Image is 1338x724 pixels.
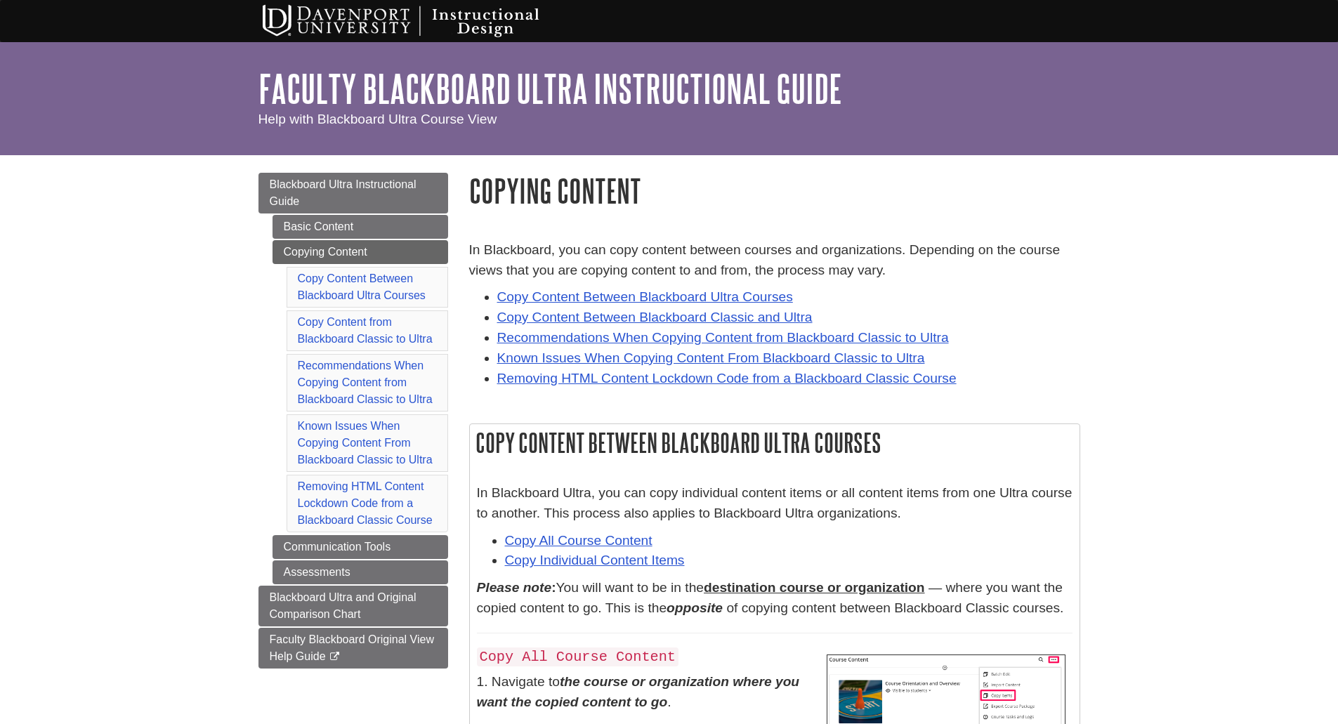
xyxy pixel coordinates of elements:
[505,533,652,548] a: Copy All Course Content
[477,674,800,709] strong: the course or organization where you want the copied content to go
[470,424,1080,461] h2: Copy Content Between Blackboard Ultra Courses
[477,483,1073,524] p: In Blackboard Ultra, you can copy individual content items or all content items from one Ultra co...
[497,289,793,304] a: Copy Content Between Blackboard Ultra Courses
[469,240,1080,281] p: In Blackboard, you can copy content between courses and organizations. Depending on the course vi...
[298,360,433,405] a: Recommendations When Copying Content from Blackboard Classic to Ultra
[477,578,1073,619] p: You will want to be in the — where you want the copied content to go. This is the of copying cont...
[273,560,448,584] a: Assessments
[298,316,433,345] a: Copy Content from Blackboard Classic to Ultra
[258,628,448,669] a: Faculty Blackboard Original View Help Guide
[298,480,433,526] a: Removing HTML Content Lockdown Code from a Blackboard Classic Course
[298,420,433,466] a: Known Issues When Copying Content From Blackboard Classic to Ultra
[270,591,417,620] span: Blackboard Ultra and Original Comparison Chart
[270,178,417,207] span: Blackboard Ultra Instructional Guide
[258,173,448,213] a: Blackboard Ultra Instructional Guide
[273,535,448,559] a: Communication Tools
[505,553,685,567] a: Copy Individual Content Items
[270,633,434,662] span: Faculty Blackboard Original View Help Guide
[258,173,448,669] div: Guide Page Menu
[298,272,426,301] a: Copy Content Between Blackboard Ultra Courses
[477,672,1073,713] p: 1. Navigate to .
[667,600,723,615] strong: opposite
[469,173,1080,209] h1: Copying Content
[273,240,448,264] a: Copying Content
[273,215,448,239] a: Basic Content
[477,580,556,595] strong: :
[329,652,341,662] i: This link opens in a new window
[497,350,925,365] a: Known Issues When Copying Content From Blackboard Classic to Ultra
[258,586,448,626] a: Blackboard Ultra and Original Comparison Chart
[477,580,552,595] em: Please note
[258,67,842,110] a: Faculty Blackboard Ultra Instructional Guide
[704,580,925,595] u: destination course or organization
[497,330,949,345] a: Recommendations When Copying Content from Blackboard Classic to Ultra
[258,112,497,126] span: Help with Blackboard Ultra Course View
[477,647,679,666] code: Copy All Course Content
[497,310,813,324] a: Copy Content Between Blackboard Classic and Ultra
[497,371,957,386] a: Removing HTML Content Lockdown Code from a Blackboard Classic Course
[251,4,589,39] img: Davenport University Instructional Design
